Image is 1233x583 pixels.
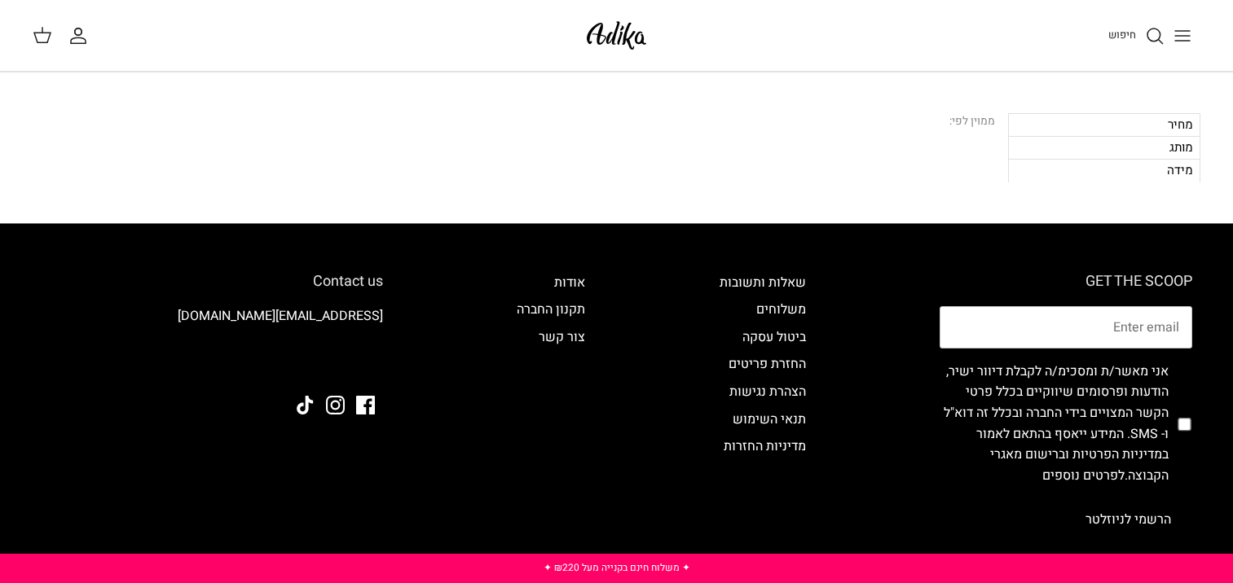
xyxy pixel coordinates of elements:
[949,113,995,131] div: ממוין לפי:
[178,306,383,326] a: [EMAIL_ADDRESS][DOMAIN_NAME]
[940,273,1192,291] h6: GET THE SCOOP
[326,396,345,414] a: Instagram
[703,273,822,541] div: Secondary navigation
[729,382,806,401] a: הצהרת נגישות
[1008,136,1200,159] div: מותג
[356,396,375,414] a: Facebook
[940,362,1169,487] label: אני מאשר/ת ומסכימ/ה לקבלת דיוור ישיר, הודעות ופרסומים שיווקיים בכלל פרטי הקשר המצויים בידי החברה ...
[296,396,315,414] a: Tiktok
[41,273,383,291] h6: Contact us
[733,410,806,429] a: תנאי השימוש
[1008,159,1200,182] div: מידה
[554,273,585,292] a: אודות
[544,560,690,575] a: ✦ משלוח חינם בקנייה מעל ₪220 ✦
[1108,27,1136,42] span: חיפוש
[1108,26,1165,46] a: חיפוש
[517,300,585,319] a: תקנון החברה
[724,436,806,456] a: מדיניות החזרות
[338,352,383,373] img: Adika IL
[729,354,806,374] a: החזרת פריטים
[1042,466,1125,485] a: לפרטים נוספים
[940,306,1192,348] input: Email
[539,327,585,347] a: צור קשר
[742,327,806,347] a: ביטול עסקה
[720,273,806,292] a: שאלות ותשובות
[1008,113,1200,136] div: מחיר
[1064,499,1192,540] button: הרשמי לניוזלטר
[1165,18,1200,54] button: Toggle menu
[582,16,651,55] img: Adika IL
[756,300,806,319] a: משלוחים
[68,26,95,46] a: החשבון שלי
[500,273,601,541] div: Secondary navigation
